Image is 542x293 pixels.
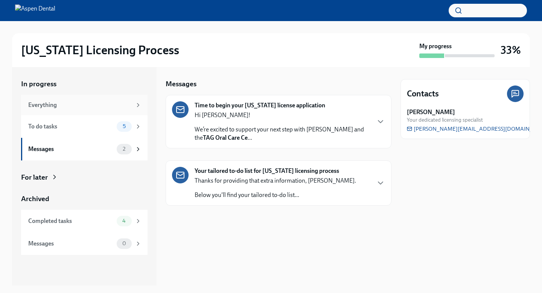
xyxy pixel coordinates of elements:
a: Archived [21,194,148,204]
strong: TAG Oral Care Ce [203,134,248,141]
strong: Time to begin your [US_STATE] license application [195,101,325,110]
a: To do tasks5 [21,115,148,138]
div: To do tasks [28,122,114,131]
a: Messages2 [21,138,148,160]
p: We’re excited to support your next step with [PERSON_NAME] and the ... [195,125,370,142]
span: 2 [118,146,130,152]
span: 5 [118,124,130,129]
strong: [PERSON_NAME] [407,108,455,116]
p: Below you'll find your tailored to-do list... [195,191,356,199]
p: Thanks for providing that extra information, [PERSON_NAME]. [195,177,356,185]
div: Everything [28,101,132,109]
img: Aspen Dental [15,5,55,17]
strong: My progress [419,42,452,50]
a: Messages0 [21,232,148,255]
div: For later [21,172,48,182]
h3: 33% [501,43,521,57]
span: 4 [118,218,130,224]
span: 0 [118,241,131,246]
a: Completed tasks4 [21,210,148,232]
div: Messages [28,240,114,248]
h2: [US_STATE] Licensing Process [21,43,179,58]
a: For later [21,172,148,182]
h4: Contacts [407,88,439,99]
h5: Messages [166,79,196,89]
a: Everything [21,95,148,115]
strong: Your tailored to-do list for [US_STATE] licensing process [195,167,339,175]
div: Messages [28,145,114,153]
div: Completed tasks [28,217,114,225]
p: Hi [PERSON_NAME]! [195,111,370,119]
span: Your dedicated licensing specialist [407,116,483,124]
a: In progress [21,79,148,89]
